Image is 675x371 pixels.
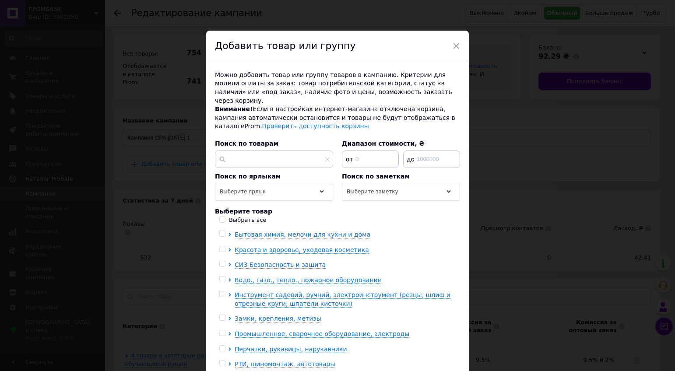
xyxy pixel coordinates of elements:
span: Инструмент садовий, ручний, электроинструмент (резцы, шлиф и отрезные круги, шпатели кисточки) [235,291,450,307]
span: Поиск по заметкам [342,173,410,180]
div: Можно добавить товар или группу товаров в кампанию. Критерии для модели оплаты за заказ: товар по... [215,71,460,105]
span: Замки, крепления, метизы [235,315,321,322]
span: × [452,38,460,53]
span: Выберите товар [215,208,272,215]
span: Бытовая химия, мелочи для кухни и дома [235,231,370,238]
span: Водо., газо., тепло., пожарное оборудование [235,276,381,283]
span: Перчатки, рукавицы, нарукавники [235,346,347,353]
div: Выбрать все [229,216,267,224]
div: Если в настройках интернет-магазина отключена корзина, кампания автоматически остановится и товар... [215,105,460,131]
span: СИЗ Безопасность и защита [235,261,326,268]
span: до [404,155,415,164]
input: 1000000 [403,150,460,168]
div: Добавить товар или группу [206,31,469,62]
span: Внимание! [215,105,253,112]
span: Поиск по товарам [215,140,278,147]
span: Промышленное, сварочное оборудование, электроды [235,330,409,337]
span: Выберите ярлык [220,189,266,195]
span: Выберите заметку [347,189,398,195]
span: Красота и здоровье, уходовая косметика [235,246,369,253]
span: Диапазон стоимости, ₴ [342,140,425,147]
span: от [343,155,354,164]
input: 0 [342,150,399,168]
span: РТИ, шиномонтаж, автотовары [235,360,335,367]
a: Проверить доступность корзины [262,122,369,129]
span: Поиск по ярлыкам [215,173,281,180]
